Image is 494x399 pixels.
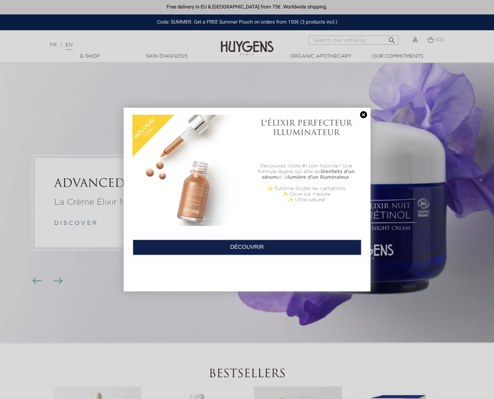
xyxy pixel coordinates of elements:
p: ✨ Glow sur mesure [251,191,362,197]
p: ✨ Sublime toutes les carnations [251,186,362,191]
p: Découvrez notre #1 soin hybride ! Une formule légère qui allie les et la . [251,163,362,180]
h1: L'ÉLIXIR PERFECTEUR ILLUMINATEUR [251,118,362,137]
b: bienfaits d'un sérum [262,169,354,180]
a: DÉCOUVRIR [133,240,362,255]
b: lumière d'un illuminateur [288,175,349,180]
p: ✨ Ultra naturel [251,197,362,203]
